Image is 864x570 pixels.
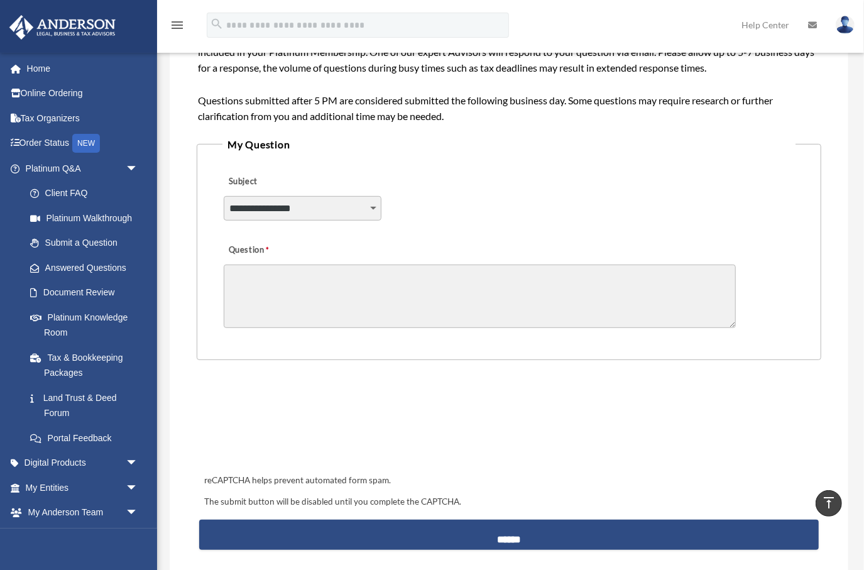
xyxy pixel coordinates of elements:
a: Order StatusNEW [9,131,157,156]
label: Subject [224,173,343,190]
a: Tax & Bookkeeping Packages [18,345,157,385]
a: My Anderson Teamarrow_drop_down [9,500,157,525]
a: Platinum Knowledge Room [18,305,157,345]
a: My Entitiesarrow_drop_down [9,475,157,500]
a: Platinum Walkthrough [18,206,157,231]
div: The submit button will be disabled until you complete the CAPTCHA. [199,495,819,510]
span: arrow_drop_down [126,475,151,501]
a: Document Review [18,280,157,305]
a: Tax Organizers [9,106,157,131]
a: vertical_align_top [816,490,842,517]
span: arrow_drop_down [126,525,151,551]
i: menu [170,18,185,33]
span: arrow_drop_down [126,451,151,476]
a: menu [170,22,185,33]
img: Anderson Advisors Platinum Portal [6,15,119,40]
a: Home [9,56,157,81]
a: Digital Productsarrow_drop_down [9,451,157,476]
span: arrow_drop_down [126,500,151,526]
img: User Pic [836,16,855,34]
div: NEW [72,134,100,153]
a: Submit a Question [18,231,151,256]
a: My Documentsarrow_drop_down [9,525,157,550]
div: reCAPTCHA helps prevent automated form spam. [199,473,819,488]
a: Platinum Q&Aarrow_drop_down [9,156,157,181]
a: Client FAQ [18,181,157,206]
a: Answered Questions [18,255,157,280]
legend: My Question [222,136,796,153]
a: Online Ordering [9,81,157,106]
i: vertical_align_top [821,495,836,510]
span: arrow_drop_down [126,156,151,182]
label: Question [224,241,321,259]
a: Land Trust & Deed Forum [18,385,157,425]
iframe: reCAPTCHA [200,399,391,448]
a: Portal Feedback [18,425,157,451]
i: search [210,17,224,31]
